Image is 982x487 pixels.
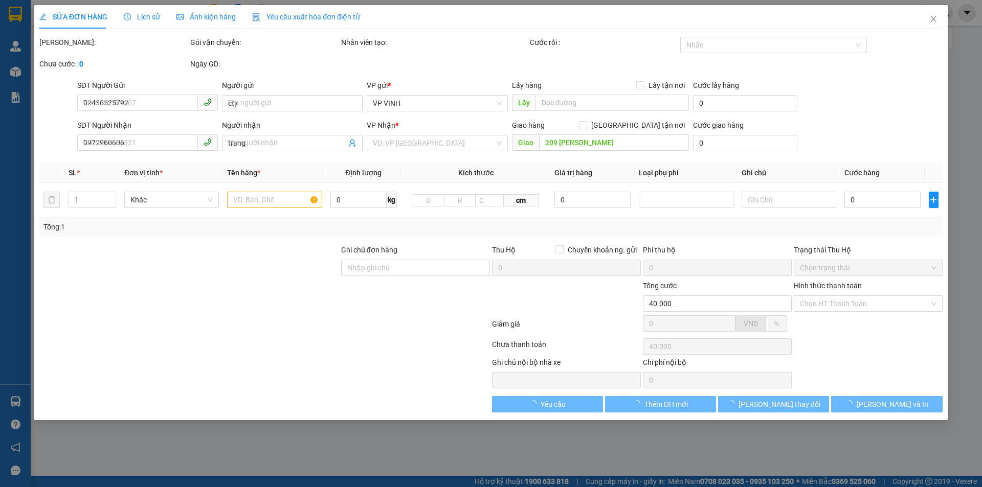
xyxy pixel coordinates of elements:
div: Chi phí nội bộ [643,357,792,372]
span: plus [929,196,938,204]
span: clock-circle [124,13,131,20]
input: Cước giao hàng [693,135,797,151]
input: Dọc đường [539,134,689,151]
span: Kích thước [458,169,494,177]
span: Cước hàng [845,169,880,177]
span: Giao hàng [512,121,545,129]
span: [GEOGRAPHIC_DATA] tận nơi [587,120,689,131]
span: SL [69,169,77,177]
span: VP Nhận [367,121,396,129]
span: kg [387,192,397,208]
button: [PERSON_NAME] thay đổi [718,396,829,412]
button: [PERSON_NAME] và In [832,396,943,412]
span: loading [529,400,541,407]
div: Phí thu hộ [643,244,792,260]
div: VP gửi [367,80,508,91]
span: Chọn trạng thái [800,260,936,275]
th: Ghi chú [738,163,840,183]
span: VND [744,319,758,328]
img: icon [252,13,260,21]
span: user-add [349,139,357,147]
input: C [475,194,504,206]
span: Lấy tận nơi [644,80,689,91]
span: SỬA ĐƠN HÀNG [39,13,107,21]
span: VP VINH [373,96,502,111]
span: loading [633,400,644,407]
span: Yêu cầu xuất hóa đơn điện tử [252,13,360,21]
span: Chuyển khoản ng. gửi [564,244,641,256]
span: cm [504,194,539,206]
span: close [929,15,938,23]
button: delete [43,192,60,208]
span: Khác [131,192,213,207]
div: Người gửi [222,80,363,91]
label: Hình thức thanh toán [794,282,862,290]
span: Giao [512,134,539,151]
button: Close [919,5,948,34]
button: Thêm ĐH mới [605,396,716,412]
span: Yêu cầu [541,399,566,410]
div: Giảm giá [491,318,642,336]
div: Người nhận [222,120,363,131]
div: Chưa cước : [39,58,188,69]
div: SĐT Người Nhận [77,120,218,131]
div: Tổng: 1 [43,221,379,233]
span: Thêm ĐH mới [644,399,688,410]
span: [PERSON_NAME] và In [857,399,928,410]
button: Yêu cầu [492,396,603,412]
span: phone [204,98,212,106]
span: Lịch sử [124,13,160,21]
div: Ghi chú nội bộ nhà xe [492,357,641,372]
span: loading [845,400,857,407]
span: Tên hàng [228,169,261,177]
span: Lấy hàng [512,81,542,89]
div: Chưa thanh toán [491,339,642,357]
label: Ghi chú đơn hàng [341,246,397,254]
span: loading [727,400,739,407]
span: Giá trị hàng [555,169,593,177]
span: Tổng cước [643,282,677,290]
span: Đơn vị tính [125,169,163,177]
label: Cước giao hàng [693,121,744,129]
button: plus [929,192,939,208]
span: Ảnh kiện hàng [176,13,236,21]
span: edit [39,13,47,20]
span: % [774,319,779,328]
div: Gói vận chuyển: [190,37,339,48]
div: Ngày GD: [190,58,339,69]
input: R [444,194,476,206]
span: Lấy [512,95,535,111]
div: [PERSON_NAME]: [39,37,188,48]
span: Thu Hộ [492,246,516,254]
span: phone [204,138,212,146]
b: 0 [79,60,83,68]
span: [PERSON_NAME] thay đổi [739,399,820,410]
input: Ghi Chú [742,192,836,208]
input: VD: Bàn, Ghế [228,192,322,208]
input: Dọc đường [535,95,689,111]
input: Cước lấy hàng [693,95,797,111]
input: Ghi chú đơn hàng [341,260,490,276]
span: picture [176,13,184,20]
div: Cước rồi : [530,37,679,48]
div: Trạng thái Thu Hộ [794,244,943,256]
span: Định lượng [345,169,382,177]
div: SĐT Người Gửi [77,80,218,91]
label: Cước lấy hàng [693,81,739,89]
input: D [413,194,444,206]
div: Nhân viên tạo: [341,37,528,48]
th: Loại phụ phí [635,163,738,183]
